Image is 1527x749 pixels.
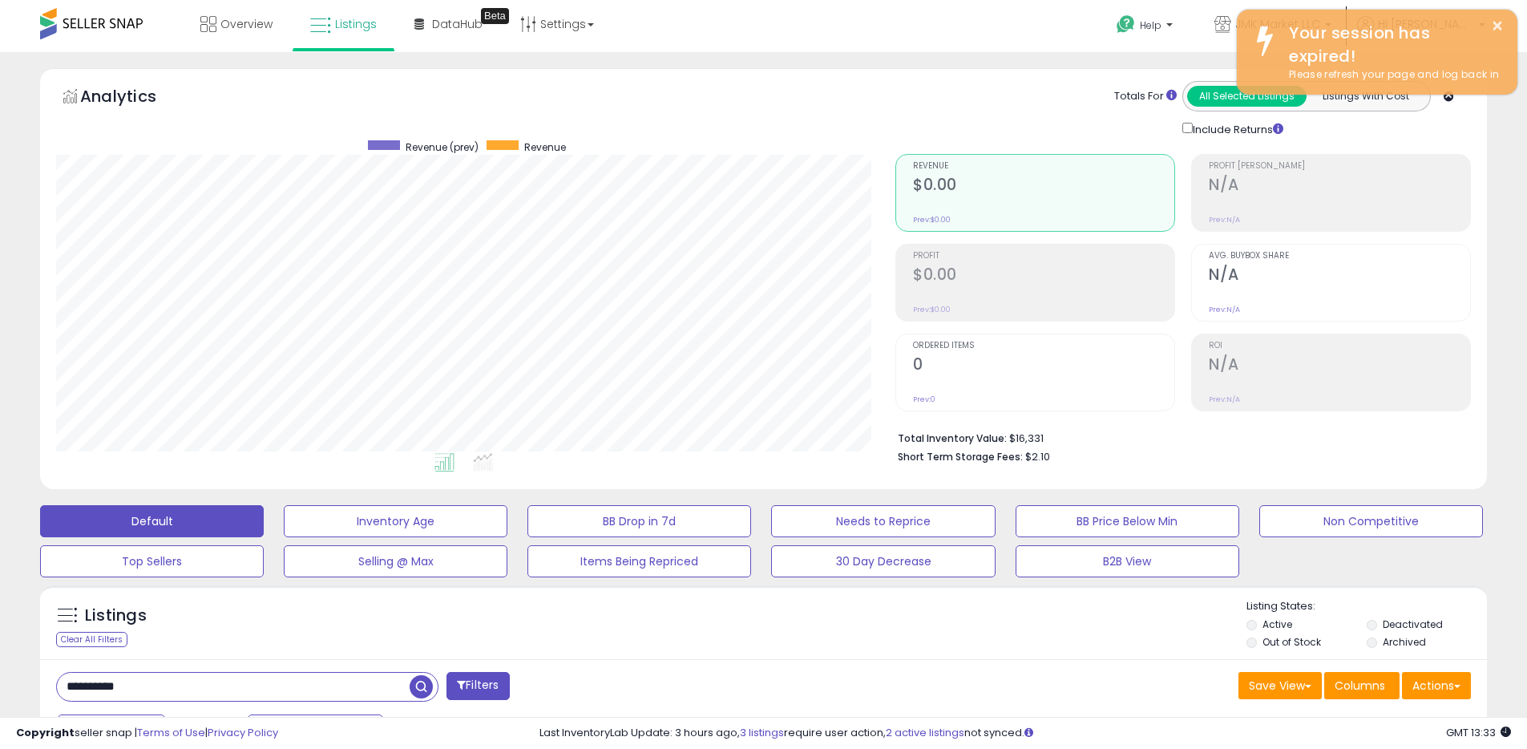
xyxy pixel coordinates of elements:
[1209,355,1470,377] h2: N/A
[335,16,377,32] span: Listings
[432,16,483,32] span: DataHub
[527,505,751,537] button: BB Drop in 7d
[913,176,1174,197] h2: $0.00
[1016,505,1239,537] button: BB Price Below Min
[913,162,1174,171] span: Revenue
[1402,672,1471,699] button: Actions
[898,427,1459,447] li: $16,331
[771,545,995,577] button: 30 Day Decrease
[1170,119,1303,138] div: Include Returns
[56,632,127,647] div: Clear All Filters
[1277,22,1505,67] div: Your session has expired!
[1277,67,1505,83] div: Please refresh your page and log back in
[16,726,278,741] div: seller snap | |
[1104,2,1189,52] a: Help
[1209,162,1470,171] span: Profit [PERSON_NAME]
[137,725,205,740] a: Terms of Use
[40,545,264,577] button: Top Sellers
[1209,265,1470,287] h2: N/A
[886,725,964,740] a: 2 active listings
[1209,395,1240,404] small: Prev: N/A
[1209,342,1470,350] span: ROI
[539,726,1511,741] div: Last InventoryLab Update: 3 hours ago, require user action, not synced.
[1209,215,1240,225] small: Prev: N/A
[248,715,383,742] button: Aug-25 - Aug-31
[913,395,935,404] small: Prev: 0
[58,715,165,742] button: Last 7 Days
[1446,725,1511,740] span: 2025-09-10 13:33 GMT
[40,505,264,537] button: Default
[1209,305,1240,314] small: Prev: N/A
[1238,672,1322,699] button: Save View
[1209,252,1470,261] span: Avg. Buybox Share
[1335,678,1385,694] span: Columns
[740,725,784,740] a: 3 listings
[284,505,507,537] button: Inventory Age
[1235,16,1320,32] span: JMK Market LLC
[406,140,479,154] span: Revenue (prev)
[1116,14,1136,34] i: Get Help
[1324,672,1400,699] button: Columns
[1383,635,1426,649] label: Archived
[1016,545,1239,577] button: B2B View
[220,16,273,32] span: Overview
[16,725,75,740] strong: Copyright
[85,605,147,627] h5: Listings
[913,355,1174,377] h2: 0
[481,8,509,24] div: Tooltip anchor
[913,215,951,225] small: Prev: $0.00
[1114,89,1177,104] div: Totals For
[771,505,995,537] button: Needs to Reprice
[1383,617,1443,631] label: Deactivated
[1209,176,1470,197] h2: N/A
[1140,18,1161,32] span: Help
[1262,617,1292,631] label: Active
[527,545,751,577] button: Items Being Repriced
[1259,505,1483,537] button: Non Competitive
[446,672,509,700] button: Filters
[898,431,1007,445] b: Total Inventory Value:
[1491,16,1504,36] button: ×
[913,265,1174,287] h2: $0.00
[898,450,1023,464] b: Short Term Storage Fees:
[1306,86,1425,107] button: Listings With Cost
[913,342,1174,350] span: Ordered Items
[913,252,1174,261] span: Profit
[1262,635,1321,649] label: Out of Stock
[1246,599,1487,614] p: Listing States:
[1187,86,1307,107] button: All Selected Listings
[524,140,566,154] span: Revenue
[80,85,188,111] h5: Analytics
[913,305,951,314] small: Prev: $0.00
[208,725,278,740] a: Privacy Policy
[1025,449,1050,464] span: $2.10
[284,545,507,577] button: Selling @ Max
